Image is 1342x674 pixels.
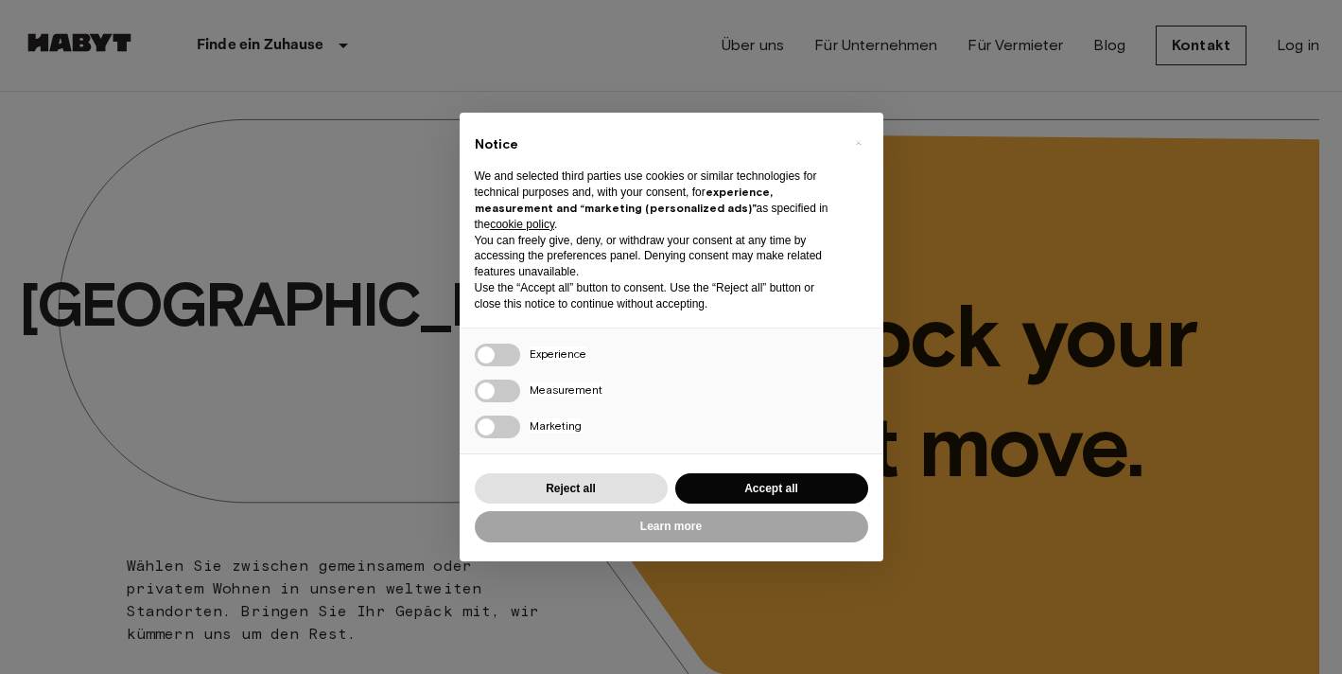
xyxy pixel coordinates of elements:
[475,185,773,215] strong: experience, measurement and “marketing (personalized ads)”
[475,280,838,312] p: Use the “Accept all” button to consent. Use the “Reject all” button or close this notice to conti...
[530,418,582,433] span: Marketing
[475,511,868,542] button: Learn more
[475,473,668,505] button: Reject all
[475,135,838,154] h2: Notice
[475,233,838,280] p: You can freely give, deny, or withdraw your consent at any time by accessing the preferences pane...
[675,473,868,505] button: Accept all
[475,168,838,232] p: We and selected third parties use cookies or similar technologies for technical purposes and, wit...
[844,128,874,158] button: Close this notice
[530,346,586,361] span: Experience
[530,382,602,397] span: Measurement
[855,132,862,154] span: ×
[490,218,554,231] a: cookie policy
